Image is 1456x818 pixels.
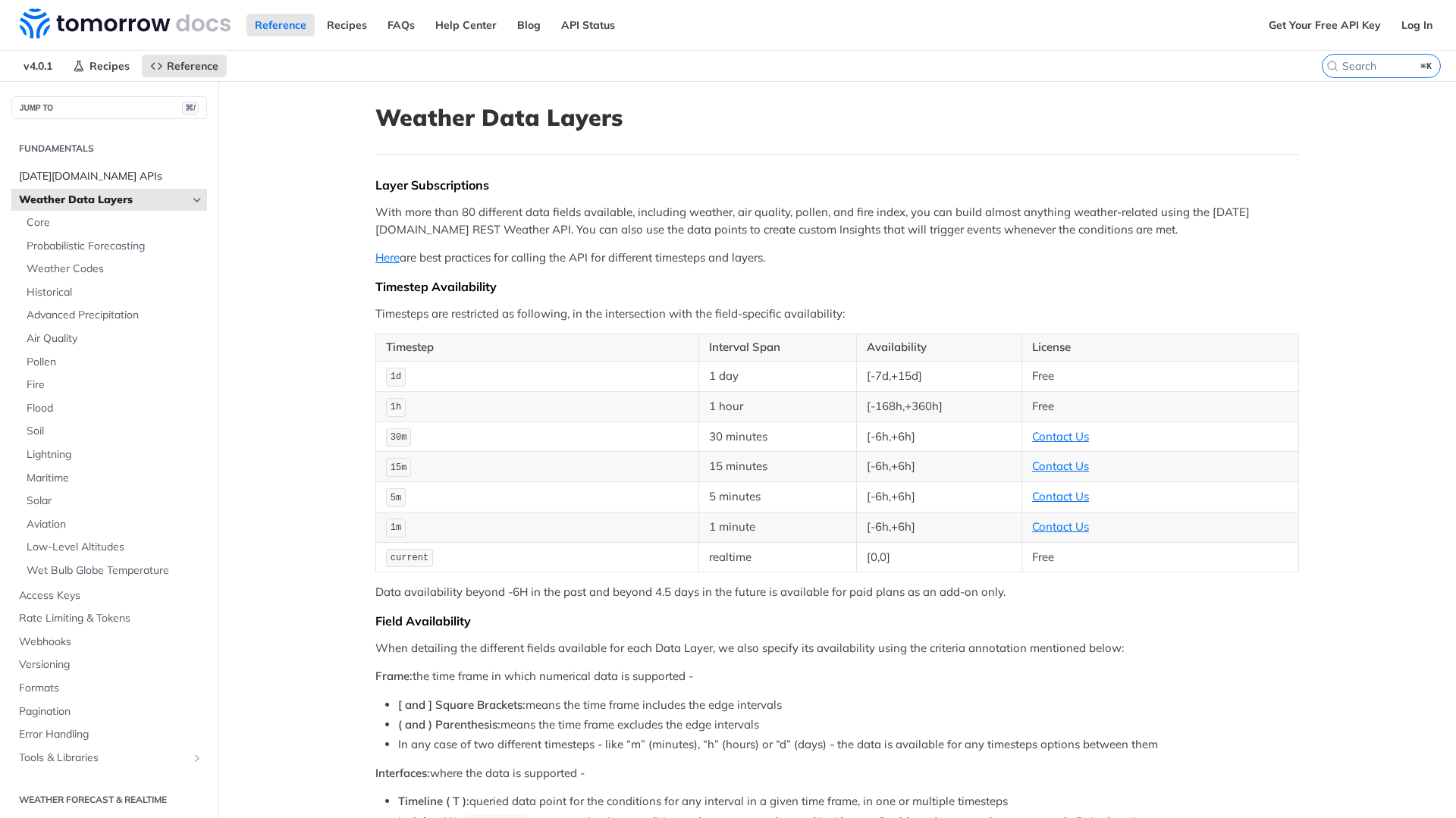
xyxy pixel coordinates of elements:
[698,452,856,482] td: 15 minutes
[15,55,61,77] span: v4.0.1
[27,540,203,555] span: Low-Level Altitudes
[1021,391,1298,422] td: Free
[856,482,1021,512] td: [-6h,+6h]
[398,794,469,808] strong: Timeline ( T ):
[1326,60,1338,72] svg: Search
[27,378,203,393] span: Fire
[191,752,203,764] button: Show subpages for Tools & Libraries
[375,250,400,265] a: Here
[11,653,207,676] a: Versioning
[11,585,207,607] a: Access Keys
[427,14,505,36] a: Help Center
[698,334,856,362] th: Interval Span
[318,14,375,36] a: Recipes
[398,717,500,732] strong: ( and ) Parenthesis:
[391,371,401,382] span: 1d
[391,553,428,563] span: current
[19,235,207,258] a: Probabilistic Forecasting
[19,258,207,281] a: Weather Codes
[1032,519,1089,534] a: Contact Us
[1021,334,1298,362] th: License
[856,361,1021,391] td: [-7d,+15d]
[27,563,203,578] span: Wet Bulb Globe Temperature
[375,669,413,683] strong: Frame:
[1393,14,1441,36] a: Log In
[375,668,1299,685] p: the time frame in which numerical data is supported -
[19,374,207,396] a: Fire
[375,279,1299,294] div: Timestep Availability
[375,584,1299,601] p: Data availability beyond -6H in the past and beyond 4.5 days in the future is available for paid ...
[375,104,1299,131] h1: Weather Data Layers
[375,204,1299,238] p: With more than 80 different data fields available, including weather, air quality, pollen, and fi...
[11,723,207,746] a: Error Handling
[19,727,203,742] span: Error Handling
[19,304,207,327] a: Advanced Precipitation
[19,169,203,184] span: [DATE][DOMAIN_NAME] APIs
[19,193,187,208] span: Weather Data Layers
[27,447,203,462] span: Lightning
[27,239,203,254] span: Probabilistic Forecasting
[246,14,315,36] a: Reference
[856,422,1021,452] td: [-6h,+6h]
[167,59,218,73] span: Reference
[64,55,138,77] a: Recipes
[19,513,207,536] a: Aviation
[375,177,1299,193] div: Layer Subscriptions
[19,536,207,559] a: Low-Level Altitudes
[856,452,1021,482] td: [-6h,+6h]
[27,215,203,230] span: Core
[27,401,203,416] span: Flood
[698,361,856,391] td: 1 day
[27,308,203,323] span: Advanced Precipitation
[19,657,203,672] span: Versioning
[19,490,207,512] a: Solar
[27,517,203,532] span: Aviation
[89,59,130,73] span: Recipes
[376,334,699,362] th: Timestep
[19,467,207,490] a: Maritime
[191,194,203,206] button: Hide subpages for Weather Data Layers
[1260,14,1389,36] a: Get Your Free API Key
[375,640,1299,657] p: When detailing the different fields available for each Data Layer, we also specify its availabili...
[398,716,1299,734] li: means the time frame excludes the edge intervals
[11,165,207,188] a: [DATE][DOMAIN_NAME] APIs
[1032,459,1089,473] a: Contact Us
[856,542,1021,572] td: [0,0]
[698,391,856,422] td: 1 hour
[19,328,207,350] a: Air Quality
[375,249,1299,267] p: are best practices for calling the API for different timesteps and layers.
[19,281,207,304] a: Historical
[27,285,203,300] span: Historical
[698,422,856,452] td: 30 minutes
[398,793,1299,810] li: queried data point for the conditions for any interval in a given time frame, in one or multiple ...
[19,420,207,443] a: Soil
[182,102,199,114] span: ⌘/
[856,512,1021,542] td: [-6h,+6h]
[27,494,203,509] span: Solar
[856,391,1021,422] td: [-168h,+360h]
[19,704,203,719] span: Pagination
[19,559,207,582] a: Wet Bulb Globe Temperature
[856,334,1021,362] th: Availability
[19,443,207,466] a: Lightning
[1021,361,1298,391] td: Free
[27,355,203,370] span: Pollen
[11,607,207,630] a: Rate Limiting & Tokens
[375,766,430,780] strong: Interfaces:
[391,493,401,503] span: 5m
[19,681,203,696] span: Formats
[19,635,203,650] span: Webhooks
[27,471,203,486] span: Maritime
[1021,542,1298,572] td: Free
[698,512,856,542] td: 1 minute
[398,736,1299,754] li: In any case of two different timesteps - like “m” (minutes), “h” (hours) or “d” (days) - the data...
[391,432,407,443] span: 30m
[391,522,401,533] span: 1m
[379,14,423,36] a: FAQs
[398,697,526,712] strong: [ and ] Square Brackets:
[698,482,856,512] td: 5 minutes
[11,747,207,769] a: Tools & LibrariesShow subpages for Tools & Libraries
[11,142,207,155] h2: Fundamentals
[19,611,203,626] span: Rate Limiting & Tokens
[142,55,227,77] a: Reference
